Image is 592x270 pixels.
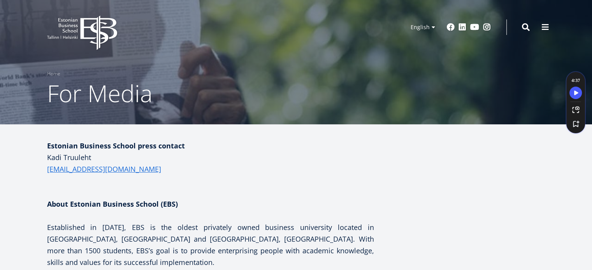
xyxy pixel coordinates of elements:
[447,23,455,31] a: Facebook
[47,77,153,109] span: For Media
[483,23,491,31] a: Instagram
[47,141,185,150] strong: Estonian Business School press contact
[47,221,374,268] p: Established in [DATE], EBS is the oldest privately owned business university located in [GEOGRAPH...
[458,23,466,31] a: Linkedin
[47,163,161,175] a: [EMAIL_ADDRESS][DOMAIN_NAME]
[47,70,60,78] a: Home
[47,152,374,175] h1: Kadi Truuleht
[470,23,479,31] a: Youtube
[47,199,178,209] strong: About Estonian Business School (EBS)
